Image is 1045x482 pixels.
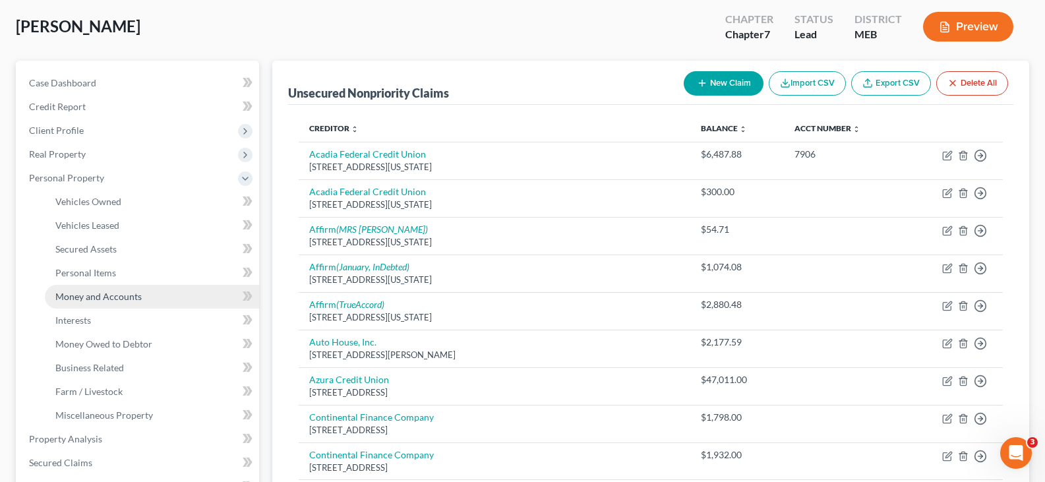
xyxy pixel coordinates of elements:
[16,16,140,36] span: [PERSON_NAME]
[309,236,680,249] div: [STREET_ADDRESS][US_STATE]
[55,267,116,278] span: Personal Items
[309,462,680,474] div: [STREET_ADDRESS]
[29,77,96,88] span: Case Dashboard
[55,338,152,349] span: Money Owed to Debtor
[55,386,123,397] span: Farm / Livestock
[701,148,773,161] div: $6,487.88
[45,190,259,214] a: Vehicles Owned
[55,362,124,373] span: Business Related
[769,71,846,96] button: Import CSV
[794,27,833,42] div: Lead
[701,123,747,133] a: Balance unfold_more
[701,336,773,349] div: $2,177.59
[309,198,680,211] div: [STREET_ADDRESS][US_STATE]
[45,237,259,261] a: Secured Assets
[29,125,84,136] span: Client Profile
[336,299,384,310] i: (TrueAccord)
[1000,437,1032,469] iframe: Intercom live chat
[45,214,259,237] a: Vehicles Leased
[701,411,773,424] div: $1,798.00
[852,125,860,133] i: unfold_more
[739,125,747,133] i: unfold_more
[851,71,931,96] a: Export CSV
[351,125,359,133] i: unfold_more
[701,223,773,236] div: $54.71
[336,224,428,235] i: (MRS [PERSON_NAME])
[764,28,770,40] span: 7
[701,373,773,386] div: $47,011.00
[936,71,1008,96] button: Delete All
[55,315,91,326] span: Interests
[18,71,259,95] a: Case Dashboard
[18,95,259,119] a: Credit Report
[55,409,153,421] span: Miscellaneous Property
[854,27,902,42] div: MEB
[45,261,259,285] a: Personal Items
[309,186,426,197] a: Acadia Federal Credit Union
[45,404,259,427] a: Miscellaneous Property
[309,261,409,272] a: Affirm(January, InDebted)
[45,356,259,380] a: Business Related
[1027,437,1038,448] span: 3
[29,172,104,183] span: Personal Property
[309,386,680,399] div: [STREET_ADDRESS]
[725,12,773,27] div: Chapter
[45,380,259,404] a: Farm / Livestock
[55,220,119,231] span: Vehicles Leased
[29,101,86,112] span: Credit Report
[854,12,902,27] div: District
[684,71,763,96] button: New Claim
[794,123,860,133] a: Acct Number unfold_more
[309,336,376,347] a: Auto House, Inc.
[309,224,428,235] a: Affirm(MRS [PERSON_NAME])
[309,123,359,133] a: Creditor unfold_more
[794,12,833,27] div: Status
[309,274,680,286] div: [STREET_ADDRESS][US_STATE]
[288,85,449,101] div: Unsecured Nonpriority Claims
[55,291,142,302] span: Money and Accounts
[309,424,680,437] div: [STREET_ADDRESS]
[29,433,102,444] span: Property Analysis
[55,243,117,255] span: Secured Assets
[309,349,680,361] div: [STREET_ADDRESS][PERSON_NAME]
[701,298,773,311] div: $2,880.48
[309,311,680,324] div: [STREET_ADDRESS][US_STATE]
[309,449,434,460] a: Continental Finance Company
[701,185,773,198] div: $300.00
[725,27,773,42] div: Chapter
[701,260,773,274] div: $1,074.08
[45,332,259,356] a: Money Owed to Debtor
[29,148,86,160] span: Real Property
[336,261,409,272] i: (January, InDebted)
[309,148,426,160] a: Acadia Federal Credit Union
[18,451,259,475] a: Secured Claims
[45,285,259,309] a: Money and Accounts
[701,448,773,462] div: $1,932.00
[309,161,680,173] div: [STREET_ADDRESS][US_STATE]
[45,309,259,332] a: Interests
[794,148,894,161] div: 7906
[29,457,92,468] span: Secured Claims
[55,196,121,207] span: Vehicles Owned
[18,427,259,451] a: Property Analysis
[309,411,434,423] a: Continental Finance Company
[309,374,389,385] a: Azura Credit Union
[309,299,384,310] a: Affirm(TrueAccord)
[923,12,1013,42] button: Preview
